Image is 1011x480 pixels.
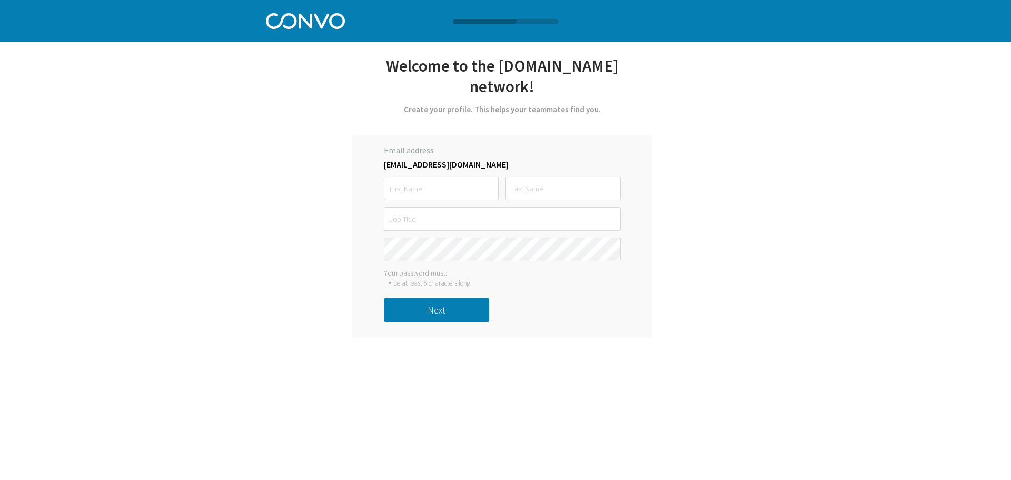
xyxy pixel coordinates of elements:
[384,177,499,200] input: First Name
[384,207,621,231] input: Job Title
[393,279,470,288] div: be at least 6 characters long
[352,104,652,114] div: Create your profile. This helps your teammates find you.
[506,177,620,200] input: Last Name
[384,145,621,159] label: Email address
[352,55,652,110] div: Welcome to the [DOMAIN_NAME] network!
[384,298,489,322] button: Next
[266,11,345,29] img: Convo Logo
[384,268,621,278] div: Your password must:
[384,159,621,170] label: [EMAIL_ADDRESS][DOMAIN_NAME]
